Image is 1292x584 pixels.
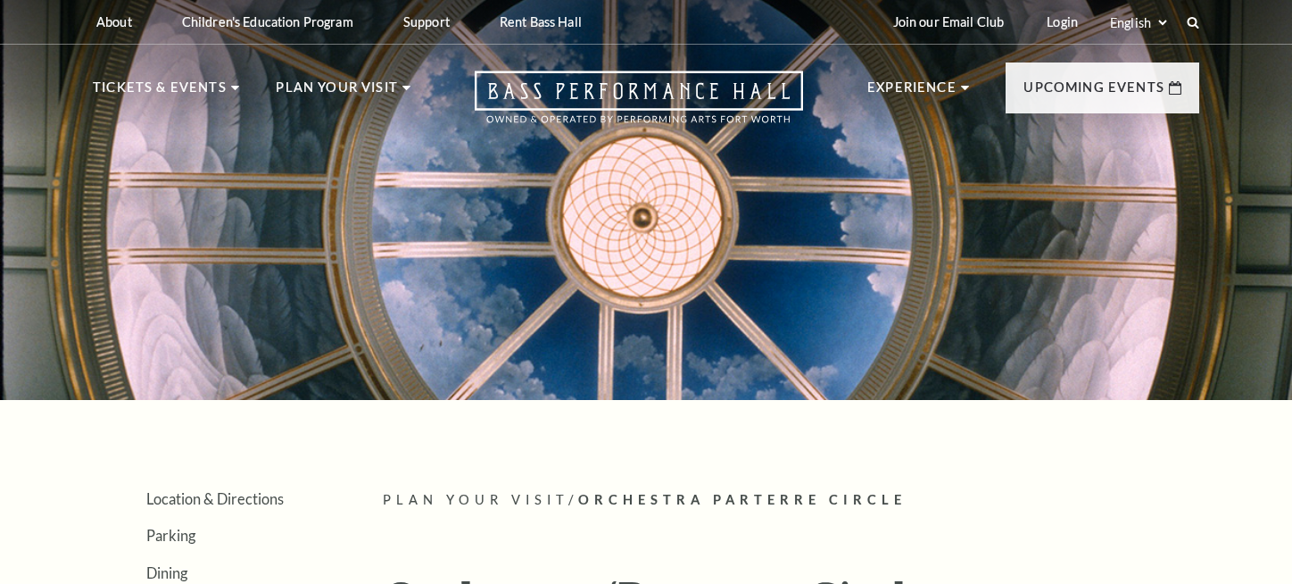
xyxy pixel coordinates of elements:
p: Children's Education Program [182,14,353,29]
p: About [96,14,132,29]
p: Experience [867,77,957,109]
p: Upcoming Events [1023,77,1164,109]
p: Rent Bass Hall [500,14,582,29]
p: / [383,489,1199,512]
p: Support [403,14,450,29]
span: Orchestra Parterre Circle [578,492,907,507]
a: Dining [146,564,187,581]
a: Parking [146,527,195,544]
span: Plan Your Visit [383,492,568,507]
a: Location & Directions [146,490,284,507]
select: Select: [1106,14,1170,31]
p: Tickets & Events [93,77,227,109]
p: Plan Your Visit [276,77,398,109]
